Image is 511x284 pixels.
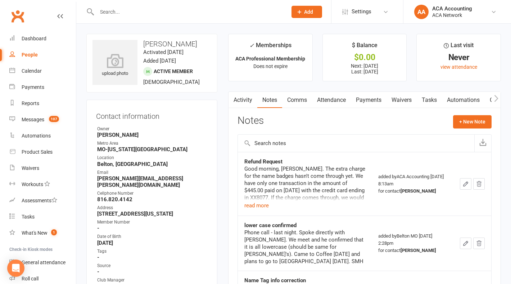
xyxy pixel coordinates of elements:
span: Active member [154,68,193,74]
div: Tags [97,248,208,255]
div: Reports [22,100,39,106]
a: Attendance [312,92,351,108]
a: Notes [257,92,282,108]
a: Messages 107 [9,112,76,128]
div: Tasks [22,214,35,220]
a: Clubworx [9,7,27,25]
span: 1 [51,229,57,235]
strong: [PERSON_NAME] ​​​​ [401,188,437,194]
div: for contact [378,247,447,254]
a: Waivers [386,92,417,108]
div: added by Belton MO [DATE] 2:28pm [378,233,447,254]
div: Dashboard [22,36,46,41]
div: added by ACA Accounting [DATE] 8:13am [378,173,447,195]
a: Activity [229,92,257,108]
strong: - [97,254,208,261]
a: Comms [282,92,312,108]
div: Metro Area [97,140,208,147]
div: Address [97,204,208,211]
a: Tasks [417,92,442,108]
div: Email [97,169,208,176]
strong: [PERSON_NAME] ​​​​ [401,248,437,253]
a: Assessments [9,193,76,209]
a: view attendance [440,64,477,70]
div: Workouts [22,181,43,187]
div: General attendance [22,260,65,265]
div: Messages [22,117,44,122]
div: Member Number [97,219,208,226]
strong: lower case confirmed [244,222,297,229]
div: Last visit [444,41,474,54]
div: Payments [22,84,44,90]
div: Good morning, [PERSON_NAME]. The extra charge for the name badges hasn't come through yet. We hav... [244,165,365,237]
div: Waivers [22,165,39,171]
a: Reports [9,95,76,112]
input: Search... [95,7,282,17]
a: Automations [442,92,485,108]
div: Location [97,154,208,161]
div: Phone call - last night. Spoke directly with [PERSON_NAME]. We meet and he confirmed that it is a... [244,229,365,265]
div: Roll call [22,276,39,281]
div: Automations [22,133,51,139]
i: ✓ [249,42,254,49]
button: read more [244,201,269,210]
div: Owner [97,126,208,132]
p: Next: [DATE] Last: [DATE] [329,63,400,75]
div: Assessments [22,198,57,203]
strong: Refund Request [244,158,282,165]
strong: MO-[US_STATE][GEOGRAPHIC_DATA] [97,146,208,153]
div: Open Intercom Messenger [7,260,24,277]
a: General attendance kiosk mode [9,254,76,271]
a: Automations [9,128,76,144]
span: Does not expire [253,63,288,69]
div: What's New [22,230,48,236]
button: + New Note [453,115,492,128]
a: Tasks [9,209,76,225]
a: Waivers [9,160,76,176]
div: Calendar [22,68,42,74]
h3: Notes [238,115,264,128]
a: What's New1 [9,225,76,241]
div: Memberships [249,41,291,54]
div: AA [414,5,429,19]
div: ACA Network [432,12,472,18]
div: Never [423,54,494,61]
h3: Contact information [96,109,208,120]
div: upload photo [92,54,137,77]
a: Workouts [9,176,76,193]
input: Search notes [238,135,474,152]
div: Date of Birth [97,233,208,240]
span: [DEMOGRAPHIC_DATA] [143,79,200,85]
strong: [PERSON_NAME] [97,132,208,138]
a: Payments [351,92,386,108]
strong: [PERSON_NAME][EMAIL_ADDRESS][PERSON_NAME][DOMAIN_NAME] [97,175,208,188]
strong: Name Tag info correction [244,277,306,284]
strong: - [97,225,208,231]
strong: Belton, [GEOGRAPHIC_DATA] [97,161,208,167]
div: ACA Accounting [432,5,472,12]
span: 107 [49,116,59,122]
div: People [22,52,38,58]
div: Club Manager [97,277,208,284]
a: Dashboard [9,31,76,47]
h3: [PERSON_NAME] ​​​​ [92,40,211,48]
div: $ Balance [352,41,377,54]
a: People [9,47,76,63]
strong: 816.820.4142 [97,196,208,203]
time: Activated [DATE] [143,49,184,55]
div: for contact [378,188,447,195]
time: Added [DATE] [143,58,176,64]
span: Add [304,9,313,15]
a: Product Sales [9,144,76,160]
a: Payments [9,79,76,95]
strong: [DATE] [97,240,208,246]
a: Calendar [9,63,76,79]
strong: ACA Professional Membership [235,56,305,62]
strong: - [97,269,208,275]
div: $0.00 [329,54,400,61]
div: Source [97,262,208,269]
div: Product Sales [22,149,53,155]
span: Settings [352,4,371,20]
button: Add [291,6,322,18]
div: Cellphone Number [97,190,208,197]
